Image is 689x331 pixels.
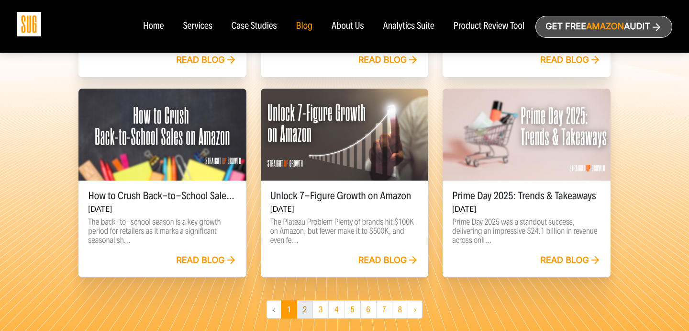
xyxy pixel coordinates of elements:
[267,300,281,319] li: « Previous
[312,300,329,319] a: 3
[358,255,419,266] a: Read blog
[297,300,313,319] a: 2
[383,21,434,32] a: Analytics Suite
[376,300,392,319] a: 7
[88,205,237,214] h6: [DATE]
[143,21,164,32] a: Home
[344,300,361,319] a: 5
[270,205,419,214] h6: [DATE]
[176,255,237,266] a: Read blog
[270,190,419,202] h5: Unlock 7-Figure Growth on Amazon
[88,217,237,245] p: The back-to-school season is a key growth period for retailers as it marks a significant seasonal...
[540,255,601,266] a: Read blog
[296,21,313,32] a: Blog
[392,300,408,319] a: 8
[360,300,377,319] a: 6
[176,55,237,66] a: Read blog
[586,22,624,32] span: Amazon
[88,190,237,202] h5: How to Crush Back-to-School Sales on Amazon
[183,21,212,32] a: Services
[358,55,419,66] a: Read blog
[408,300,422,319] a: Next »
[328,300,344,319] a: 4
[281,300,297,319] span: 1
[332,21,364,32] a: About Us
[452,190,601,202] h5: Prime Day 2025: Trends & Takeaways
[232,21,277,32] a: Case Studies
[17,12,41,36] img: Sug
[270,217,419,245] p: The Plateau Problem Plenty of brands hit $100K on Amazon, but fewer make it to $500K, and even fe...
[452,205,601,214] h6: [DATE]
[535,16,672,38] a: Get freeAmazonAudit
[454,21,524,32] a: Product Review Tool
[540,55,601,66] a: Read blog
[452,217,601,245] p: Prime Day 2025 was a standout success, delivering an impressive $24.1 billion in revenue across o...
